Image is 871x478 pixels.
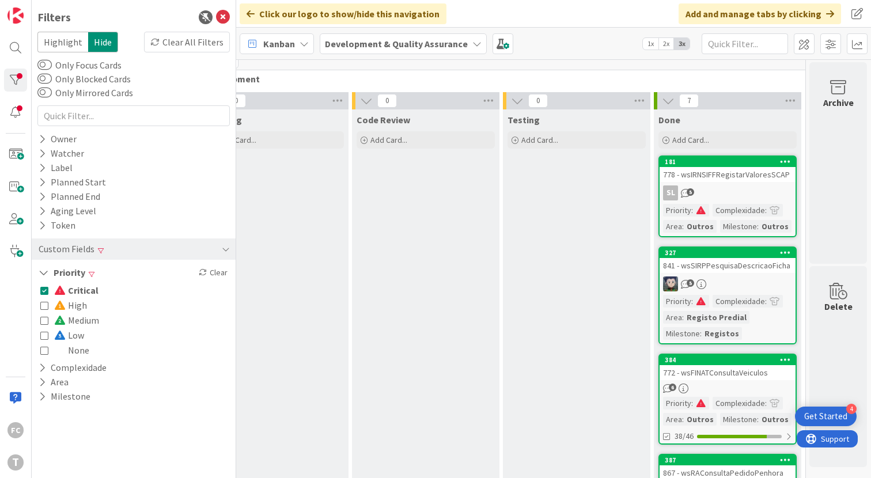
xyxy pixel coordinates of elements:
span: : [757,220,759,233]
label: Only Focus Cards [37,58,122,72]
span: 1x [643,38,658,50]
span: Code Review [357,114,410,126]
div: 384772 - wsFINATConsultaVeiculos [660,355,796,380]
span: : [682,413,684,426]
div: Outros [684,220,717,233]
div: Click our logo to show/hide this navigation [240,3,446,24]
button: Complexidade [37,361,108,375]
div: Priority [663,295,691,308]
div: Watcher [37,146,85,161]
span: Medium [54,313,99,328]
span: Kanban [263,37,295,51]
span: 0 [377,94,397,108]
span: Hide [88,32,118,52]
button: Priority [37,265,86,280]
div: Registo Predial [684,311,749,324]
label: Only Mirrored Cards [37,86,133,100]
div: T [7,454,24,471]
b: Development & Quality Assurance [325,38,468,50]
span: : [691,204,693,217]
span: None [54,343,89,358]
div: Milestone [663,327,700,340]
span: Done [658,114,680,126]
input: Quick Filter... [37,105,230,126]
span: 5 [687,279,694,287]
div: Get Started [804,411,847,422]
span: : [700,327,702,340]
div: Milestone [720,413,757,426]
div: Complexidade [713,295,765,308]
div: Outros [759,413,792,426]
button: Area [37,375,70,389]
span: Low [54,328,84,343]
div: Add and manage tabs by clicking [679,3,841,24]
span: : [682,311,684,324]
span: Testing [508,114,540,126]
div: Label [37,161,74,175]
span: : [765,204,767,217]
div: 181778 - wsIRNSIFFRegistarValoresSCAP [660,157,796,182]
div: Owner [37,132,78,146]
span: Support [24,2,52,16]
img: Visit kanbanzone.com [7,7,24,24]
div: 4 [846,404,857,414]
div: Filters [37,9,71,26]
div: 384 [660,355,796,365]
span: : [682,220,684,233]
button: Only Focus Cards [37,59,52,71]
div: Aging Level [37,204,97,218]
div: 772 - wsFINATConsultaVeiculos [660,365,796,380]
div: Outros [684,413,717,426]
span: 6 [669,384,676,391]
div: 327841 - wsSIRPPesquisaDescricaoFicha [660,248,796,273]
div: Area [663,311,682,324]
button: High [40,298,87,313]
button: Medium [40,313,99,328]
span: : [765,397,767,409]
div: Archive [823,96,854,109]
div: Area [663,413,682,426]
div: 387 [665,456,796,464]
div: Planned Start [37,175,107,189]
div: Registos [702,327,742,340]
span: Add Card... [370,135,407,145]
div: Complexidade [713,397,765,409]
span: Add Card... [672,135,709,145]
div: Delete [824,299,853,313]
label: Only Blocked Cards [37,72,131,86]
div: Clear All Filters [144,32,230,52]
span: 3x [674,38,690,50]
span: Critical [54,283,99,298]
span: : [691,397,693,409]
img: LS [663,276,678,291]
span: Add Card... [521,135,558,145]
input: Quick Filter... [702,33,788,54]
div: Custom Fields [37,242,96,256]
button: Low [40,328,84,343]
div: LS [660,276,796,291]
span: 5 [687,188,694,196]
div: Planned End [37,189,101,204]
div: 327 [660,248,796,258]
button: Milestone [37,389,92,404]
div: Milestone [720,220,757,233]
button: Only Mirrored Cards [37,87,52,98]
span: 0 [226,94,246,108]
div: 181 [665,158,796,166]
div: FC [7,422,24,438]
button: Only Blocked Cards [37,73,52,85]
div: Priority [663,397,691,409]
div: SL [663,185,678,200]
div: Outros [759,220,792,233]
span: Highlight [37,32,88,52]
span: : [691,295,693,308]
div: Area [663,220,682,233]
div: Open Get Started checklist, remaining modules: 4 [795,407,857,426]
div: 384 [665,356,796,364]
span: 0 [528,94,548,108]
div: SL [660,185,796,200]
div: Complexidade [713,204,765,217]
a: 384772 - wsFINATConsultaVeiculosPriority:Complexidade:Area:OutrosMilestone:Outros38/46 [658,354,797,445]
div: 841 - wsSIRPPesquisaDescricaoFicha [660,258,796,273]
span: 7 [679,94,699,108]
